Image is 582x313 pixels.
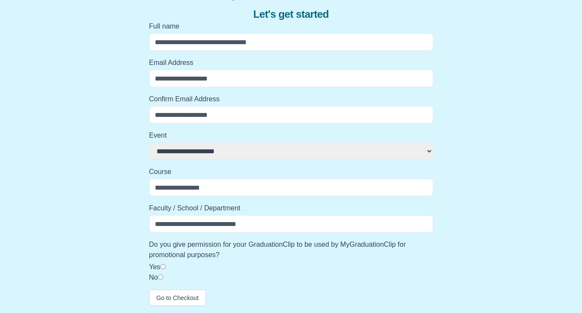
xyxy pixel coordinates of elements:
[253,7,329,21] span: Let's get started
[149,94,433,104] label: Confirm Email Address
[149,274,158,281] label: No
[149,130,433,141] label: Event
[149,239,433,260] label: Do you give permission for your GraduationClip to be used by MyGraduationClip for promotional pur...
[149,203,433,213] label: Faculty / School / Department
[149,58,433,68] label: Email Address
[149,21,433,32] label: Full name
[149,263,160,271] label: Yes
[149,290,206,306] button: Go to Checkout
[149,167,433,177] label: Course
